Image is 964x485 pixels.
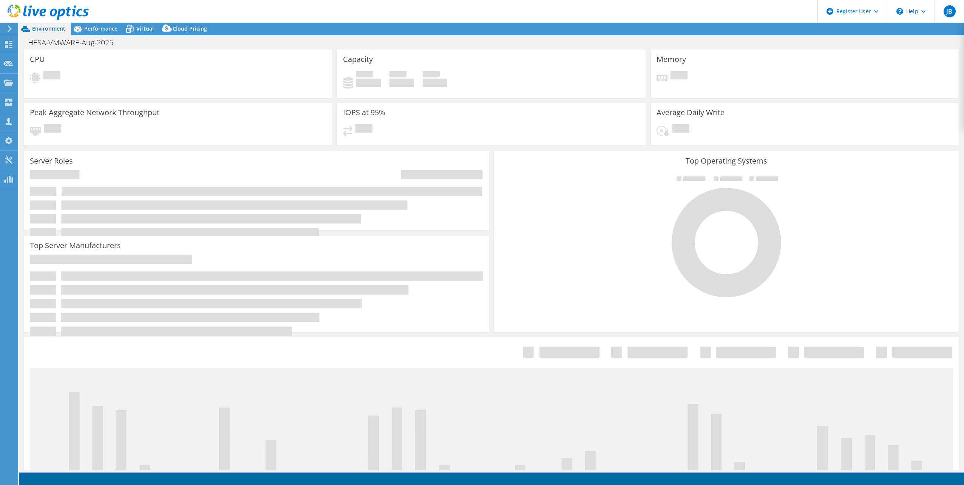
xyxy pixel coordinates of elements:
[136,25,154,32] span: Virtual
[343,108,385,117] h3: IOPS at 95%
[500,157,953,165] h3: Top Operating Systems
[423,71,440,79] span: Total
[30,108,159,117] h3: Peak Aggregate Network Throughput
[389,71,406,79] span: Free
[670,71,687,81] span: Pending
[25,39,125,47] h1: HESA-VMWARE-Aug-2025
[30,55,45,63] h3: CPU
[44,124,61,134] span: Pending
[173,25,207,32] span: Cloud Pricing
[944,5,956,17] span: JB
[672,124,689,134] span: Pending
[30,157,73,165] h3: Server Roles
[896,8,903,15] svg: \n
[356,79,381,87] h4: 0 GiB
[32,25,65,32] span: Environment
[343,55,373,63] h3: Capacity
[43,71,60,81] span: Pending
[389,79,414,87] h4: 0 GiB
[30,241,121,250] h3: Top Server Manufacturers
[355,124,372,134] span: Pending
[356,71,373,79] span: Used
[84,25,117,32] span: Performance
[423,79,447,87] h4: 0 GiB
[657,108,725,117] h3: Average Daily Write
[657,55,686,63] h3: Memory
